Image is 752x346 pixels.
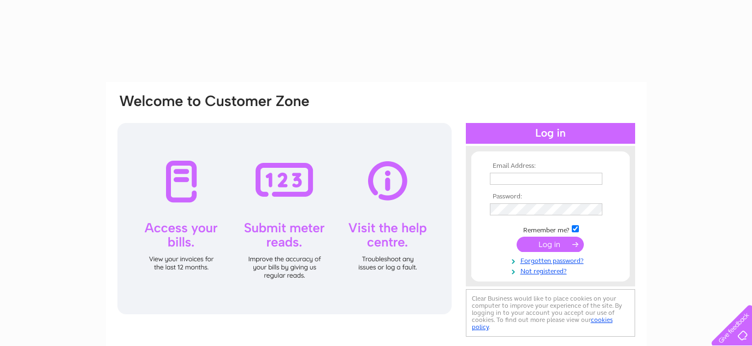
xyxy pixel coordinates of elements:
a: Forgotten password? [490,255,614,265]
th: Password: [487,193,614,201]
a: Not registered? [490,265,614,275]
a: cookies policy [472,316,613,331]
div: Clear Business would like to place cookies on your computer to improve your experience of the sit... [466,289,635,337]
input: Submit [517,237,584,252]
td: Remember me? [487,224,614,234]
th: Email Address: [487,162,614,170]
